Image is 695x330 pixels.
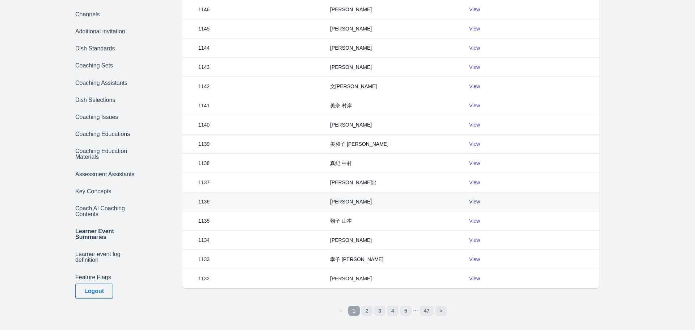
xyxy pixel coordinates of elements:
a: Coaching Assistants [72,77,142,89]
a: Coaching Educations [72,128,142,141]
a: 5 [400,306,412,316]
a: View [469,237,480,243]
a: 47 [420,306,434,316]
a: View [469,103,480,108]
div: 1133 [194,256,214,263]
a: Coaching Sets [72,59,142,72]
a: Coaching Education Materials [72,145,142,164]
a: Feature Flags [72,271,142,284]
a: Assessment Assistants [72,168,142,181]
nav: Pages [335,306,447,316]
div: 朝子 山本 [326,217,356,224]
a: Dish Selections [72,94,142,106]
div: 1142 [194,83,214,90]
div: 1137 [194,179,214,186]
a: View [469,180,480,185]
div: 1144 [194,44,214,51]
a: Additional invitation [72,25,142,38]
div: [PERSON_NAME] [326,25,376,32]
a: View [469,276,480,281]
div: 真紀 中村 [326,160,356,167]
div: 1141 [194,102,214,109]
a: View [469,199,480,205]
a: View [469,160,480,166]
div: 幸子 [PERSON_NAME] [326,256,388,263]
div: 美奈 村岸 [326,102,356,109]
div: 1145 [194,25,214,32]
a: View [469,45,480,51]
div: 1138 [194,160,214,167]
a: View [469,26,480,32]
div: [PERSON_NAME] [326,275,376,282]
div: 1134 [194,236,214,244]
div: [PERSON_NAME] [326,236,376,244]
div: 1132 [194,275,214,282]
a: View [469,122,480,128]
div: 1146 [194,6,214,13]
div: 文[PERSON_NAME] [326,83,381,90]
a: Channels [72,8,142,21]
div: [PERSON_NAME] [326,63,376,71]
div: [PERSON_NAME] [326,6,376,13]
a: View [469,141,480,147]
div: [PERSON_NAME]出 [326,179,381,186]
a: View [469,7,480,12]
a: 2 [361,306,373,316]
a: Coach AI Coaching Contents [72,202,142,220]
div: [PERSON_NAME] [326,121,376,128]
a: … [413,306,418,316]
div: 美和子 [PERSON_NAME] [326,140,393,148]
a: View [469,64,480,70]
a: Learner event log definition [72,248,142,267]
a: Learner Event Summaries [72,225,142,244]
a: Coaching Issues [72,111,142,123]
a: 3 [374,306,386,316]
a: Previous [335,306,347,316]
a: Key Concepts [72,185,142,198]
a: View [469,218,480,224]
button: Logout [75,284,113,299]
div: [PERSON_NAME] [326,44,376,51]
a: 1 [348,306,360,316]
a: 4 [387,306,399,316]
a: Next [435,306,447,316]
div: 1135 [194,217,214,224]
div: 1136 [194,198,214,205]
a: Dish Standards [72,42,142,55]
a: View [469,83,480,89]
div: 1139 [194,140,214,148]
div: 1143 [194,63,214,71]
div: [PERSON_NAME] [326,198,376,205]
a: View [469,256,480,262]
div: 1140 [194,121,214,128]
